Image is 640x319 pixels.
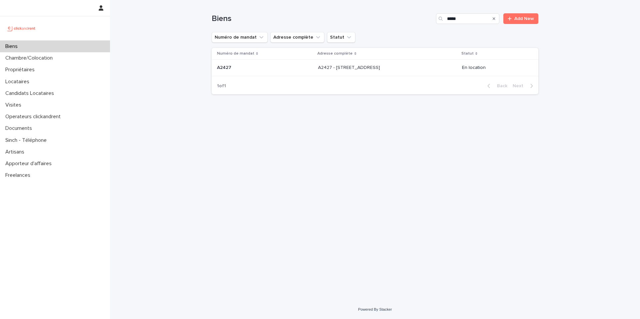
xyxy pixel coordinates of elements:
a: Powered By Stacker [358,307,392,311]
a: Add New [503,13,538,24]
p: Biens [3,43,23,50]
p: Statut [461,50,474,57]
span: Back [493,84,507,88]
p: Visites [3,102,27,108]
p: Apporteur d'affaires [3,160,57,167]
p: A2427 [217,64,233,71]
button: Next [510,83,538,89]
p: A2427 - 5 Rue des Tourmalines, Chanteloup-Les-Vignes 78570 [318,64,381,71]
input: Search [436,13,499,24]
button: Numéro de mandat [212,32,268,43]
p: En location [462,65,528,71]
tr: A2427A2427 A2427 - [STREET_ADDRESS]A2427 - [STREET_ADDRESS] En location [212,60,538,76]
p: Candidats Locataires [3,90,59,97]
p: Documents [3,125,37,132]
p: Propriétaires [3,67,40,73]
span: Next [513,84,527,88]
button: Statut [327,32,355,43]
img: UCB0brd3T0yccxBKYDjQ [5,22,38,35]
p: Chambre/Colocation [3,55,58,61]
p: 1 of 1 [212,78,231,94]
p: Sinch - Téléphone [3,137,52,144]
p: Freelances [3,172,36,178]
button: Adresse complète [270,32,324,43]
p: Artisans [3,149,30,155]
p: Numéro de mandat [217,50,254,57]
p: Locataires [3,79,35,85]
h1: Biens [212,14,433,24]
button: Back [482,83,510,89]
p: Adresse complète [317,50,353,57]
p: Operateurs clickandrent [3,114,66,120]
span: Add New [514,16,534,21]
